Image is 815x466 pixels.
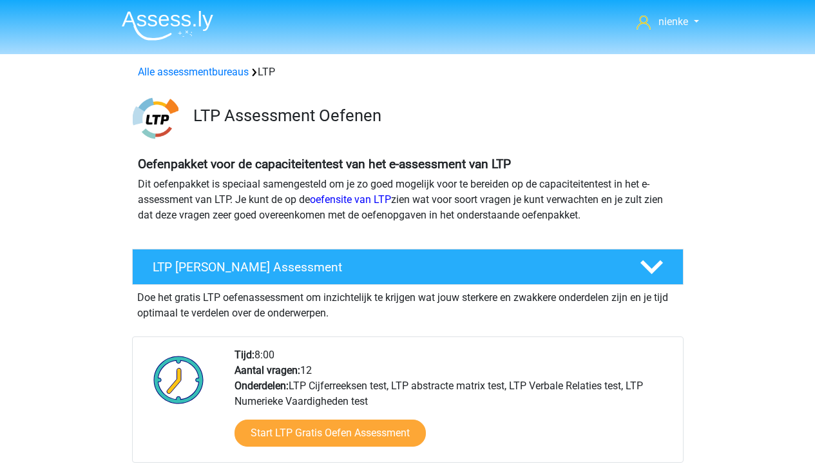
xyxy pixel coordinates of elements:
[631,14,704,30] a: nienke
[225,347,682,462] div: 8:00 12 LTP Cijferreeksen test, LTP abstracte matrix test, LTP Verbale Relaties test, LTP Numerie...
[132,285,684,321] div: Doe het gratis LTP oefenassessment om inzichtelijk te krijgen wat jouw sterkere en zwakkere onder...
[658,15,688,28] span: nienke
[138,66,249,78] a: Alle assessmentbureaus
[235,420,426,447] a: Start LTP Gratis Oefen Assessment
[153,260,619,275] h4: LTP [PERSON_NAME] Assessment
[133,64,683,80] div: LTP
[193,106,673,126] h3: LTP Assessment Oefenen
[138,177,678,223] p: Dit oefenpakket is speciaal samengesteld om je zo goed mogelijk voor te bereiden op de capaciteit...
[122,10,213,41] img: Assessly
[235,349,254,361] b: Tijd:
[146,347,211,412] img: Klok
[133,95,178,141] img: ltp.png
[235,364,300,376] b: Aantal vragen:
[310,193,391,206] a: oefensite van LTP
[235,380,289,392] b: Onderdelen:
[138,157,511,171] b: Oefenpakket voor de capaciteitentest van het e-assessment van LTP
[127,249,689,285] a: LTP [PERSON_NAME] Assessment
